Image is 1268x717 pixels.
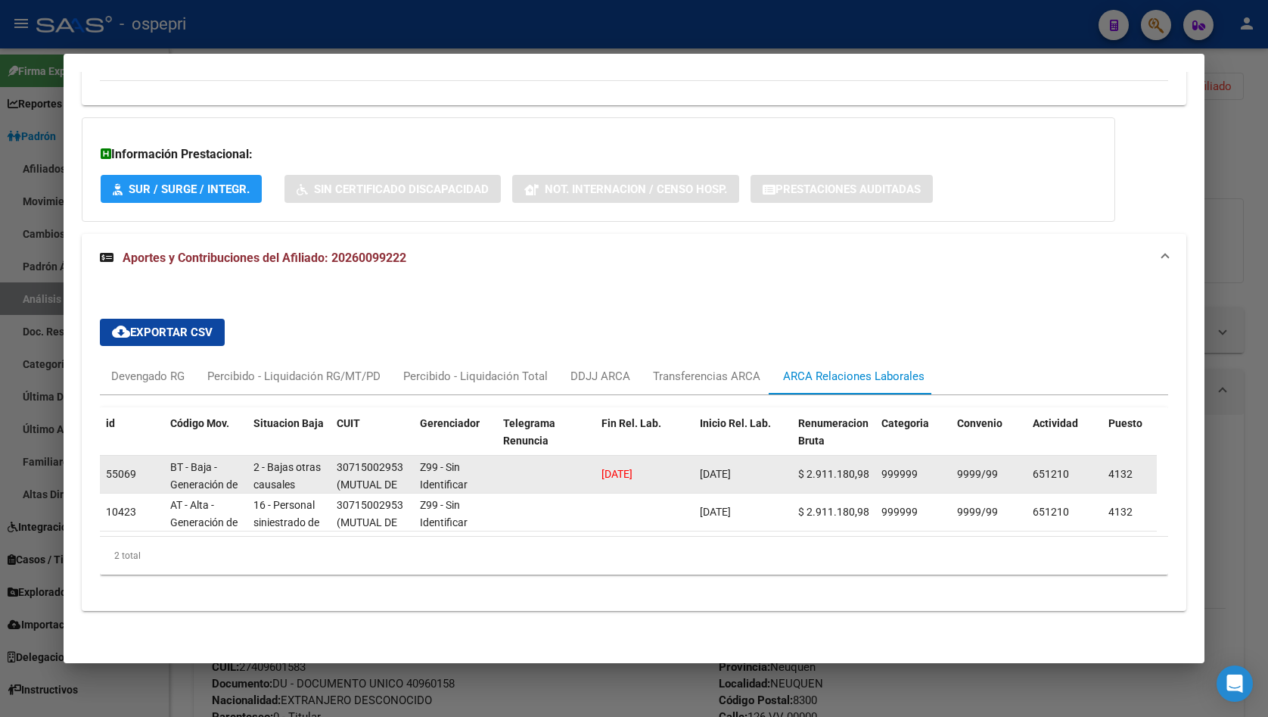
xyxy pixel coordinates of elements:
[414,407,497,474] datatable-header-cell: Gerenciador
[700,417,771,429] span: Inicio Rel. Lab.
[798,417,869,447] span: Renumeracion Bruta
[595,407,694,474] datatable-header-cell: Fin Rel. Lab.
[957,468,998,480] span: 9999/99
[129,182,250,196] span: SUR / SURGE / INTEGR.
[123,251,406,265] span: Aportes y Contribuciones del Afiliado: 20260099222
[1102,407,1178,474] datatable-header-cell: Puesto
[82,234,1186,282] mat-expansion-panel-header: Aportes y Contribuciones del Afiliado: 20260099222
[101,175,262,203] button: SUR / SURGE / INTEGR.
[100,407,164,474] datatable-header-cell: id
[100,537,1168,575] div: 2 total
[1217,666,1253,702] div: Open Intercom Messenger
[420,417,480,429] span: Gerenciador
[751,175,933,203] button: Prestaciones Auditadas
[170,499,238,546] span: AT - Alta - Generación de clave
[601,417,661,429] span: Fin Rel. Lab.
[284,175,501,203] button: Sin Certificado Discapacidad
[1108,468,1133,480] span: 4132
[798,468,869,480] span: $ 2.911.180,98
[545,182,727,196] span: Not. Internacion / Censo Hosp.
[253,417,324,429] span: Situacion Baja
[337,459,403,476] div: 30715002953
[106,417,115,429] span: id
[881,506,918,518] span: 999999
[82,282,1186,611] div: Aportes y Contribuciones del Afiliado: 20260099222
[601,468,632,480] span: [DATE]
[957,417,1002,429] span: Convenio
[207,368,381,385] div: Percibido - Liquidación RG/MT/PD
[337,479,408,577] span: (MUTUAL DE EMPLEADOS Y OBREROS PETROLEROS PRIVADOS ART MUTUAL)
[420,499,468,528] span: Z99 - Sin Identificar
[253,461,321,491] span: 2 - Bajas otras causales
[783,368,925,385] div: ARCA Relaciones Laborales
[775,182,921,196] span: Prestaciones Auditadas
[170,417,229,429] span: Código Mov.
[1108,417,1142,429] span: Puesto
[420,461,468,491] span: Z99 - Sin Identificar
[1033,417,1078,429] span: Actividad
[253,499,319,546] span: 16 - Personal siniestrado de terceros
[170,461,238,508] span: BT - Baja - Generación de Clave
[653,368,760,385] div: Transferencias ARCA
[951,407,1027,474] datatable-header-cell: Convenio
[314,182,489,196] span: Sin Certificado Discapacidad
[106,506,136,518] span: 10423
[101,145,1096,164] h3: Información Prestacional:
[100,319,225,346] button: Exportar CSV
[512,175,739,203] button: Not. Internacion / Censo Hosp.
[337,516,408,615] span: (MUTUAL DE EMPLEADOS Y OBREROS PETROLEROS PRIVADOS ART MUTUAL)
[792,407,875,474] datatable-header-cell: Renumeracion Bruta
[112,323,130,341] mat-icon: cloud_download
[875,407,951,474] datatable-header-cell: Categoria
[881,468,918,480] span: 999999
[503,417,555,447] span: Telegrama Renuncia
[337,417,360,429] span: CUIT
[570,368,630,385] div: DDJJ ARCA
[1033,506,1069,518] span: 651210
[798,506,869,518] span: $ 2.911.180,98
[700,506,731,518] span: [DATE]
[247,407,331,474] datatable-header-cell: Situacion Baja
[331,407,414,474] datatable-header-cell: CUIT
[957,506,998,518] span: 9999/99
[694,407,792,474] datatable-header-cell: Inicio Rel. Lab.
[337,497,403,514] div: 30715002953
[111,368,185,385] div: Devengado RG
[106,468,136,480] span: 55069
[700,468,731,480] span: [DATE]
[1033,468,1069,480] span: 651210
[881,417,929,429] span: Categoria
[403,368,548,385] div: Percibido - Liquidación Total
[112,326,213,339] span: Exportar CSV
[1027,407,1102,474] datatable-header-cell: Actividad
[1108,506,1133,518] span: 4132
[164,407,247,474] datatable-header-cell: Código Mov.
[497,407,595,474] datatable-header-cell: Telegrama Renuncia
